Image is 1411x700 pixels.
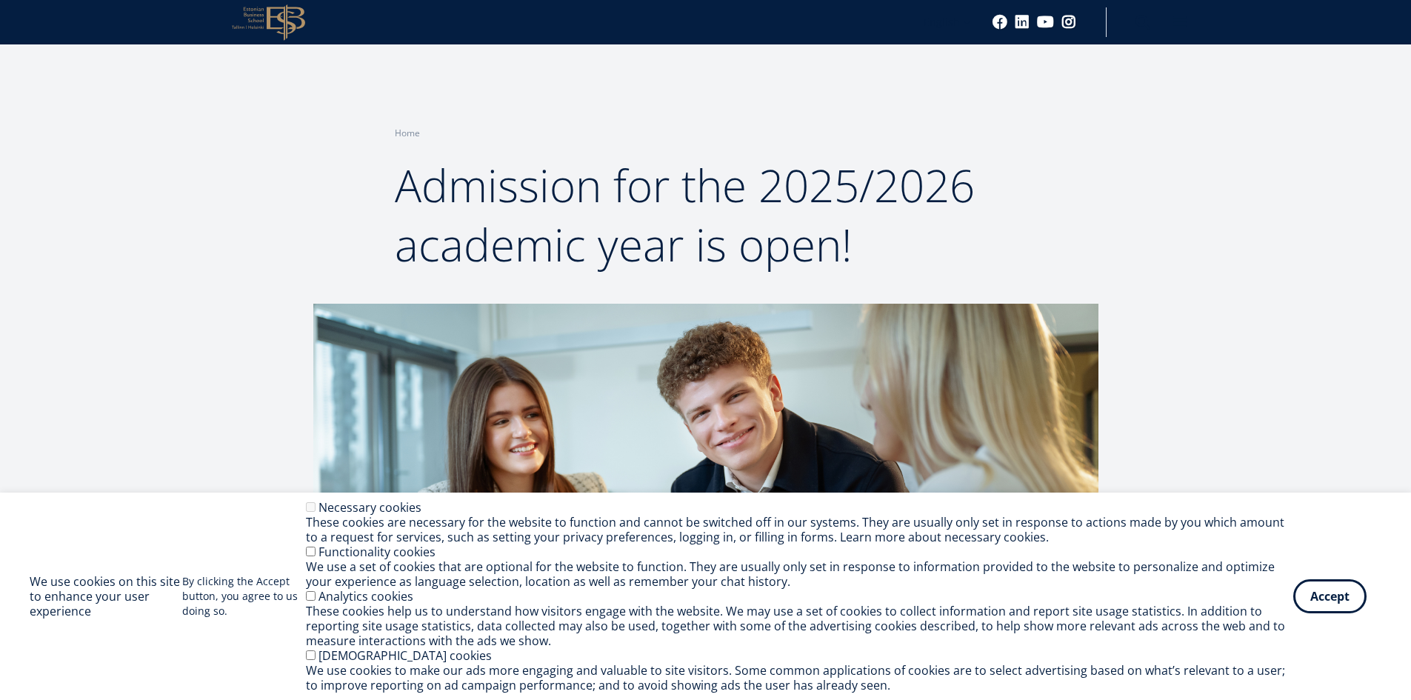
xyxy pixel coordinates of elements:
[30,574,182,619] h2: We use cookies on this site to enhance your user experience
[395,126,420,141] a: Home
[318,588,413,604] label: Analytics cookies
[313,304,1098,659] img: a
[306,559,1293,589] div: We use a set of cookies that are optional for the website to function. They are usually only set ...
[306,663,1293,693] div: We use cookies to make our ads more engaging and valuable to site visitors. Some common applicati...
[306,604,1293,648] div: These cookies help us to understand how visitors engage with the website. We may use a set of coo...
[1015,15,1030,30] a: Linkedin
[1293,579,1367,613] button: Accept
[395,155,975,275] span: Admission for the 2025/2026 academic year is open!
[318,499,421,516] label: Necessary cookies
[1037,15,1054,30] a: Youtube
[993,15,1007,30] a: Facebook
[318,544,436,560] label: Functionality cookies
[318,647,492,664] label: [DEMOGRAPHIC_DATA] cookies
[1061,15,1076,30] a: Instagram
[182,574,306,619] p: By clicking the Accept button, you agree to us doing so.
[306,515,1293,544] div: These cookies are necessary for the website to function and cannot be switched off in our systems...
